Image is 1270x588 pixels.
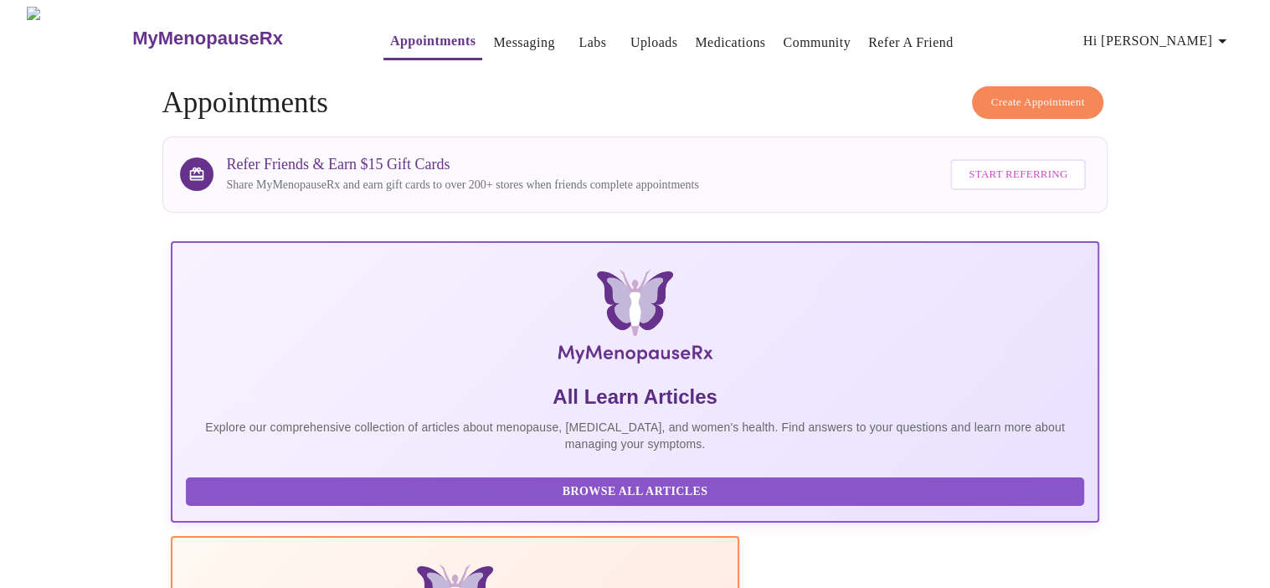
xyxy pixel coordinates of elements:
[27,7,131,70] img: MyMenopauseRx Logo
[186,384,1085,410] h5: All Learn Articles
[946,151,1090,199] a: Start Referring
[950,159,1086,190] button: Start Referring
[383,24,482,60] button: Appointments
[695,31,765,54] a: Medications
[1077,24,1239,58] button: Hi [PERSON_NAME]
[203,482,1068,503] span: Browse All Articles
[132,28,283,49] h3: MyMenopauseRx
[390,29,476,53] a: Appointments
[566,26,620,59] button: Labs
[776,26,857,59] button: Community
[493,31,554,54] a: Messaging
[486,26,561,59] button: Messaging
[131,9,350,68] a: MyMenopauseRx
[162,86,1108,120] h4: Appointments
[868,31,954,54] a: Refer a Friend
[972,86,1104,119] button: Create Appointment
[1083,29,1232,53] span: Hi [PERSON_NAME]
[624,26,685,59] button: Uploads
[186,477,1085,507] button: Browse All Articles
[186,419,1085,452] p: Explore our comprehensive collection of articles about menopause, [MEDICAL_DATA], and women's hea...
[227,177,699,193] p: Share MyMenopauseRx and earn gift cards to over 200+ stores when friends complete appointments
[969,165,1067,184] span: Start Referring
[688,26,772,59] button: Medications
[325,270,945,370] img: MyMenopauseRx Logo
[578,31,606,54] a: Labs
[861,26,960,59] button: Refer a Friend
[186,483,1089,498] a: Browse All Articles
[991,93,1085,112] span: Create Appointment
[783,31,851,54] a: Community
[630,31,678,54] a: Uploads
[227,156,699,173] h3: Refer Friends & Earn $15 Gift Cards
